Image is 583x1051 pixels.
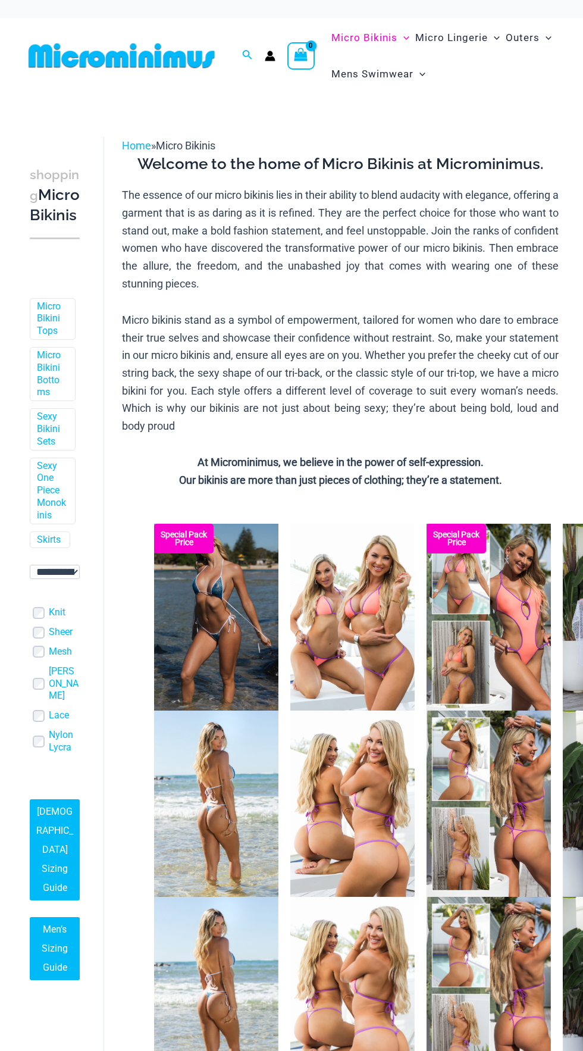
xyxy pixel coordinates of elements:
[265,51,275,61] a: Account icon link
[327,18,559,94] nav: Site Navigation
[198,456,484,468] strong: At Microminimus, we believe in the power of self-expression.
[49,606,65,619] a: Knit
[122,311,559,435] p: Micro bikinis stand as a symbol of empowerment, tailored for women who dare to embrace their true...
[49,665,80,702] a: [PERSON_NAME]
[37,411,66,448] a: Sexy Bikini Sets
[540,23,551,53] span: Menu Toggle
[506,23,540,53] span: Outers
[122,186,559,292] p: The essence of our micro bikinis lies in their ability to blend audacity with elegance, offering ...
[413,59,425,89] span: Menu Toggle
[30,917,80,980] a: Men’s Sizing Guide
[412,20,503,56] a: Micro LingerieMenu ToggleMenu Toggle
[154,531,214,546] b: Special Pack Price
[427,711,551,897] img: Collection Pack B (1)
[331,23,397,53] span: Micro Bikinis
[49,729,80,754] a: Nylon Lycra
[179,474,502,486] strong: Our bikinis are more than just pieces of clothing; they’re a statement.
[49,626,73,639] a: Sheer
[503,20,554,56] a: OutersMenu ToggleMenu Toggle
[122,154,559,174] h3: Welcome to the home of Micro Bikinis at Microminimus.
[415,23,488,53] span: Micro Lingerie
[397,23,409,53] span: Menu Toggle
[122,139,215,152] span: »
[242,48,253,63] a: Search icon link
[49,646,72,658] a: Mesh
[287,42,315,70] a: View Shopping Cart, empty
[154,711,278,897] img: Waves Breaking Ocean 312 Top 456 Bottom 04
[328,56,428,92] a: Mens SwimwearMenu ToggleMenu Toggle
[427,531,486,546] b: Special Pack Price
[37,534,61,546] a: Skirts
[488,23,500,53] span: Menu Toggle
[30,799,80,900] a: [DEMOGRAPHIC_DATA] Sizing Guide
[30,565,80,579] select: wpc-taxonomy-pa_color-745982
[37,460,66,522] a: Sexy One Piece Monokinis
[37,349,66,399] a: Micro Bikini Bottoms
[331,59,413,89] span: Mens Swimwear
[24,42,220,69] img: MM SHOP LOGO FLAT
[427,524,551,711] img: Collection Pack (7)
[290,524,415,711] img: Wild Card Neon Bliss Tri Top Pack
[328,20,412,56] a: Micro BikinisMenu ToggleMenu Toggle
[290,711,415,897] img: Wild Card Neon Bliss Tri Top Pack B
[154,524,278,711] img: Waves Breaking Ocean 312 Top 456 Bottom 08
[30,167,79,203] span: shopping
[156,139,215,152] span: Micro Bikinis
[30,164,80,226] h3: Micro Bikinis
[37,301,66,337] a: Micro Bikini Tops
[122,139,151,152] a: Home
[49,709,69,722] a: Lace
